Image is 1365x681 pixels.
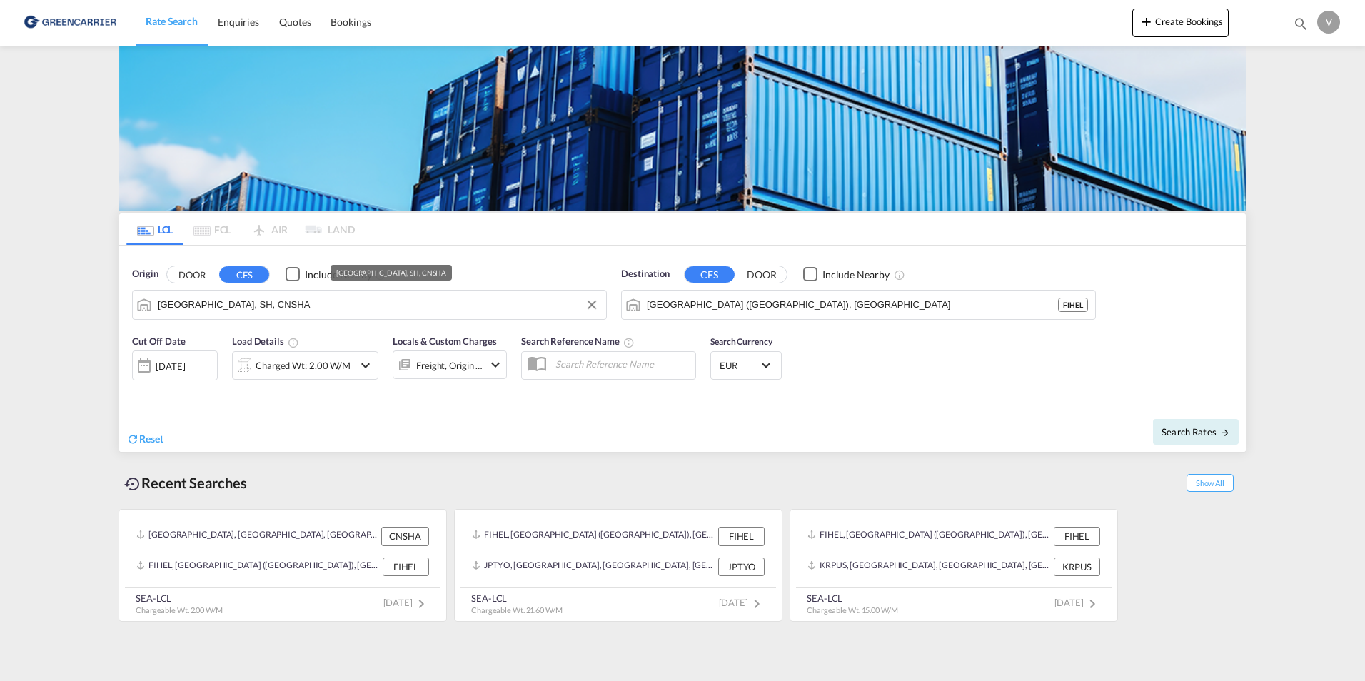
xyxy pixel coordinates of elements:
[1054,558,1100,576] div: KRPUS
[1084,595,1101,612] md-icon: icon-chevron-right
[288,337,299,348] md-icon: Chargeable Weight
[132,267,158,281] span: Origin
[1138,13,1155,30] md-icon: icon-plus 400-fg
[1293,16,1309,37] div: icon-magnify
[124,475,141,493] md-icon: icon-backup-restore
[136,605,223,615] span: Chargeable Wt. 2.00 W/M
[279,16,311,28] span: Quotes
[621,267,670,281] span: Destination
[305,268,372,282] div: Include Nearby
[1153,419,1239,445] button: Search Ratesicon-arrow-right
[126,433,139,445] md-icon: icon-refresh
[156,360,185,373] div: [DATE]
[521,336,635,347] span: Search Reference Name
[718,355,774,375] md-select: Select Currency: € EUREuro
[1132,9,1229,37] button: icon-plus 400-fgCreate Bookings
[894,269,905,281] md-icon: Unchecked: Ignores neighbouring ports when fetching rates.Checked : Includes neighbouring ports w...
[132,336,186,347] span: Cut Off Date
[1220,428,1230,438] md-icon: icon-arrow-right
[393,350,507,379] div: Freight Origin Destinationicon-chevron-down
[718,558,765,576] div: JPTYO
[286,267,372,282] md-checkbox: Checkbox No Ink
[218,16,259,28] span: Enquiries
[1058,298,1088,312] div: FIHEL
[748,595,765,612] md-icon: icon-chevron-right
[132,350,218,380] div: [DATE]
[132,379,143,398] md-datepicker: Select
[21,6,118,39] img: 176147708aff11ef8735f72d97dca5a8.png
[737,266,787,283] button: DOOR
[581,294,603,316] button: Clear Input
[454,509,782,622] recent-search-card: FIHEL, [GEOGRAPHIC_DATA] ([GEOGRAPHIC_DATA]), [GEOGRAPHIC_DATA], [GEOGRAPHIC_DATA], [GEOGRAPHIC_D...
[126,432,163,448] div: icon-refreshReset
[119,467,253,499] div: Recent Searches
[416,355,483,375] div: Freight Origin Destination
[381,527,429,545] div: CNSHA
[471,592,563,605] div: SEA-LCL
[139,433,163,445] span: Reset
[119,246,1246,452] div: Origin DOOR CFS Checkbox No InkUnchecked: Ignores neighbouring ports when fetching rates.Checked ...
[232,336,299,347] span: Load Details
[623,337,635,348] md-icon: Your search will be saved by the below given name
[719,597,765,608] span: [DATE]
[803,267,890,282] md-checkbox: Checkbox No Ink
[126,213,355,245] md-pagination-wrapper: Use the left and right arrow keys to navigate between tabs
[807,592,898,605] div: SEA-LCL
[158,294,599,316] input: Search by Port
[1187,474,1234,492] span: Show All
[647,294,1058,316] input: Search by Port
[383,558,429,576] div: FIHEL
[622,291,1095,319] md-input-container: Helsingfors (Helsinki), FIHEL
[720,359,760,372] span: EUR
[718,527,765,545] div: FIHEL
[136,558,379,576] div: FIHEL, Helsingfors (Helsinki), Finland, Northern Europe, Europe
[331,16,371,28] span: Bookings
[1054,527,1100,545] div: FIHEL
[336,265,446,281] div: [GEOGRAPHIC_DATA], SH, CNSHA
[1162,426,1230,438] span: Search Rates
[807,558,1050,576] div: KRPUS, Busan, Korea, Republic of, Greater China & Far East Asia, Asia Pacific
[487,356,504,373] md-icon: icon-chevron-down
[548,353,695,375] input: Search Reference Name
[1317,11,1340,34] div: V
[383,597,430,608] span: [DATE]
[472,527,715,545] div: FIHEL, Helsingfors (Helsinki), Finland, Northern Europe, Europe
[219,266,269,283] button: CFS
[393,336,497,347] span: Locals & Custom Charges
[126,213,183,245] md-tab-item: LCL
[167,266,217,283] button: DOOR
[136,592,223,605] div: SEA-LCL
[710,336,772,347] span: Search Currency
[471,605,563,615] span: Chargeable Wt. 21.60 W/M
[685,266,735,283] button: CFS
[232,351,378,380] div: Charged Wt: 2.00 W/Micon-chevron-down
[1293,16,1309,31] md-icon: icon-magnify
[119,509,447,622] recent-search-card: [GEOGRAPHIC_DATA], [GEOGRAPHIC_DATA], [GEOGRAPHIC_DATA], [GEOGRAPHIC_DATA], [GEOGRAPHIC_DATA] & [...
[807,527,1050,545] div: FIHEL, Helsingfors (Helsinki), Finland, Northern Europe, Europe
[119,46,1246,211] img: GreenCarrierFCL_LCL.png
[133,291,606,319] md-input-container: Shanghai, SH, CNSHA
[136,527,378,545] div: CNSHA, Shanghai, SH, China, Greater China & Far East Asia, Asia Pacific
[1054,597,1101,608] span: [DATE]
[357,357,374,374] md-icon: icon-chevron-down
[472,558,715,576] div: JPTYO, Tokyo, Japan, Greater China & Far East Asia, Asia Pacific
[146,15,198,27] span: Rate Search
[807,605,898,615] span: Chargeable Wt. 15.00 W/M
[256,355,351,375] div: Charged Wt: 2.00 W/M
[790,509,1118,622] recent-search-card: FIHEL, [GEOGRAPHIC_DATA] ([GEOGRAPHIC_DATA]), [GEOGRAPHIC_DATA], [GEOGRAPHIC_DATA], [GEOGRAPHIC_D...
[413,595,430,612] md-icon: icon-chevron-right
[822,268,890,282] div: Include Nearby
